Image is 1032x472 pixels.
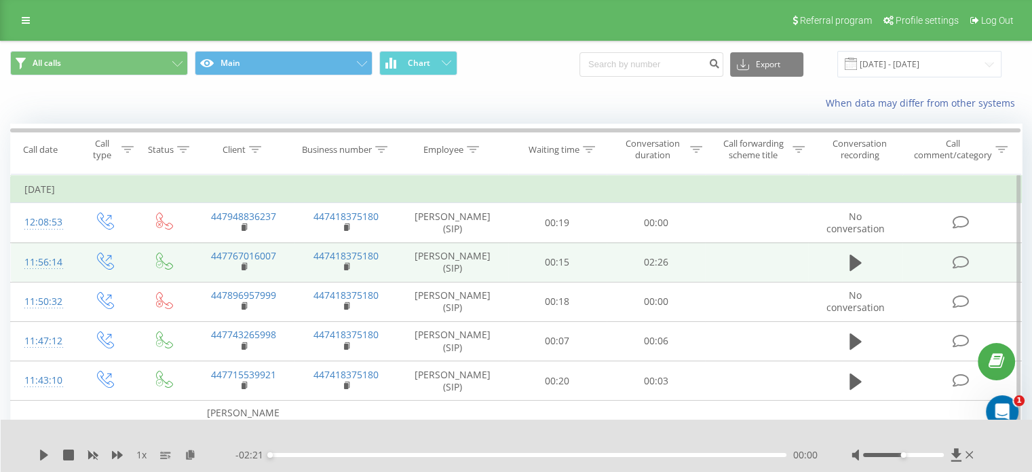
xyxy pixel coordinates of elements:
div: Conversation recording [820,138,900,161]
div: 11:47:12 [24,328,60,355]
span: Log Out [981,15,1014,26]
a: 447767016007 [211,249,276,262]
td: 00:03 [607,361,705,401]
td: 00:15 [508,242,607,282]
div: 11:43:10 [24,367,60,394]
td: 00:00 [607,282,705,321]
button: Main [195,51,372,75]
div: Status [148,144,174,156]
div: 12:08:53 [24,209,60,236]
div: Call type [85,138,117,161]
div: Call forwarding scheme title [718,138,789,161]
div: Employee [423,144,463,156]
td: 00:18 [508,282,607,321]
a: 447418375180 [313,368,379,381]
td: [PERSON_NAME] (SIP) [398,203,508,242]
a: 447418375180 [313,289,379,302]
div: Accessibility label [900,452,906,458]
td: [PERSON_NAME] (SIP) [398,361,508,401]
div: Conversation duration [619,138,687,161]
a: When data may differ from other systems [826,96,1022,109]
td: 00:19 [508,203,607,242]
div: Call comment/category [913,138,992,161]
td: 00:06 [607,321,705,361]
a: 447948836237 [211,210,276,223]
span: No conversation [826,289,885,314]
td: [DATE] [11,176,1022,203]
div: Call date [23,144,58,156]
span: - 02:21 [235,448,270,462]
span: 00:00 [793,448,818,462]
span: 1 [1014,395,1025,406]
span: All calls [33,58,61,69]
div: Client [223,144,246,156]
span: 1 x [136,448,147,462]
td: [PERSON_NAME] (SIP) [398,321,508,361]
a: 447418375180 [313,328,379,341]
a: 447743265998 [211,328,276,341]
td: 00:07 [508,321,607,361]
td: 00:00 [607,203,705,242]
div: Business number [302,144,372,156]
div: 11:56:14 [24,249,60,276]
button: All calls [10,51,188,75]
button: Export [730,52,803,77]
td: 00:20 [508,361,607,401]
iframe: Intercom live chat [986,395,1018,428]
div: Waiting time [529,144,579,156]
div: 11:50:32 [24,289,60,315]
span: Referral program [800,15,872,26]
a: 447418375180 [313,210,379,223]
button: Chart [379,51,457,75]
a: 447896957999 [211,289,276,302]
span: No conversation [826,210,885,235]
span: Chart [408,58,430,68]
input: Search by number [579,52,723,77]
span: Profile settings [896,15,959,26]
td: [PERSON_NAME] (SIP) [398,242,508,282]
a: 447715539921 [211,368,276,381]
td: [PERSON_NAME] (SIP) [398,282,508,321]
td: 02:26 [607,242,705,282]
div: Accessibility label [267,452,273,458]
a: 447418375180 [313,249,379,262]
